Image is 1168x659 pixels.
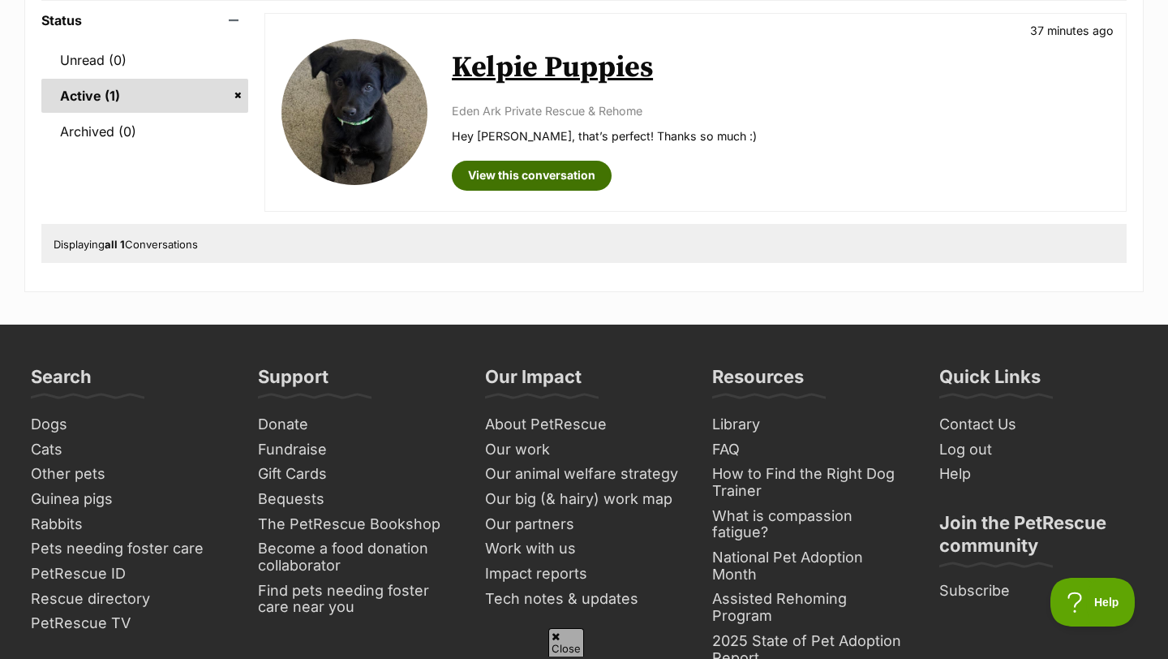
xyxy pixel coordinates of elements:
a: Bequests [251,487,462,512]
a: Contact Us [933,412,1144,437]
a: Become a food donation collaborator [251,536,462,578]
a: Kelpie Puppies [452,50,653,86]
h3: Join the PetRescue community [939,511,1137,566]
p: Hey [PERSON_NAME], that’s perfect! Thanks so much :) [452,127,1110,144]
a: Impact reports [479,562,689,587]
a: Dogs [24,412,235,437]
a: Our partners [479,512,689,537]
h3: Our Impact [485,365,582,398]
a: Find pets needing foster care near you [251,579,462,620]
a: Cats [24,437,235,463]
a: Assisted Rehoming Program [706,587,917,628]
p: 37 minutes ago [1030,22,1114,39]
a: Archived (0) [41,114,248,149]
a: Our work [479,437,689,463]
a: View this conversation [452,161,612,190]
a: Guinea pigs [24,487,235,512]
a: PetRescue TV [24,611,235,636]
a: Rescue directory [24,587,235,612]
a: The PetRescue Bookshop [251,512,462,537]
a: Our animal welfare strategy [479,462,689,487]
a: FAQ [706,437,917,463]
a: PetRescue ID [24,562,235,587]
a: Work with us [479,536,689,562]
h3: Support [258,365,328,398]
a: Our big (& hairy) work map [479,487,689,512]
a: Subscribe [933,579,1144,604]
a: What is compassion fatigue? [706,504,917,545]
a: Log out [933,437,1144,463]
a: How to Find the Right Dog Trainer [706,462,917,503]
h3: Quick Links [939,365,1041,398]
span: Close [548,628,584,657]
a: Tech notes & updates [479,587,689,612]
a: Pets needing foster care [24,536,235,562]
a: About PetRescue [479,412,689,437]
a: National Pet Adoption Month [706,545,917,587]
span: Displaying Conversations [54,238,198,251]
iframe: Help Scout Beacon - Open [1050,578,1136,627]
h3: Resources [712,365,804,398]
a: Fundraise [251,437,462,463]
a: Help [933,462,1144,487]
p: Eden Ark Private Rescue & Rehome [452,102,1110,119]
a: Other pets [24,462,235,487]
a: Library [706,412,917,437]
a: Donate [251,412,462,437]
a: Unread (0) [41,43,248,77]
a: Gift Cards [251,462,462,487]
a: Rabbits [24,512,235,537]
h3: Search [31,365,92,398]
header: Status [41,13,248,28]
a: Active (1) [41,79,248,113]
img: Kelpie Puppies [281,39,427,185]
strong: all 1 [105,238,125,251]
